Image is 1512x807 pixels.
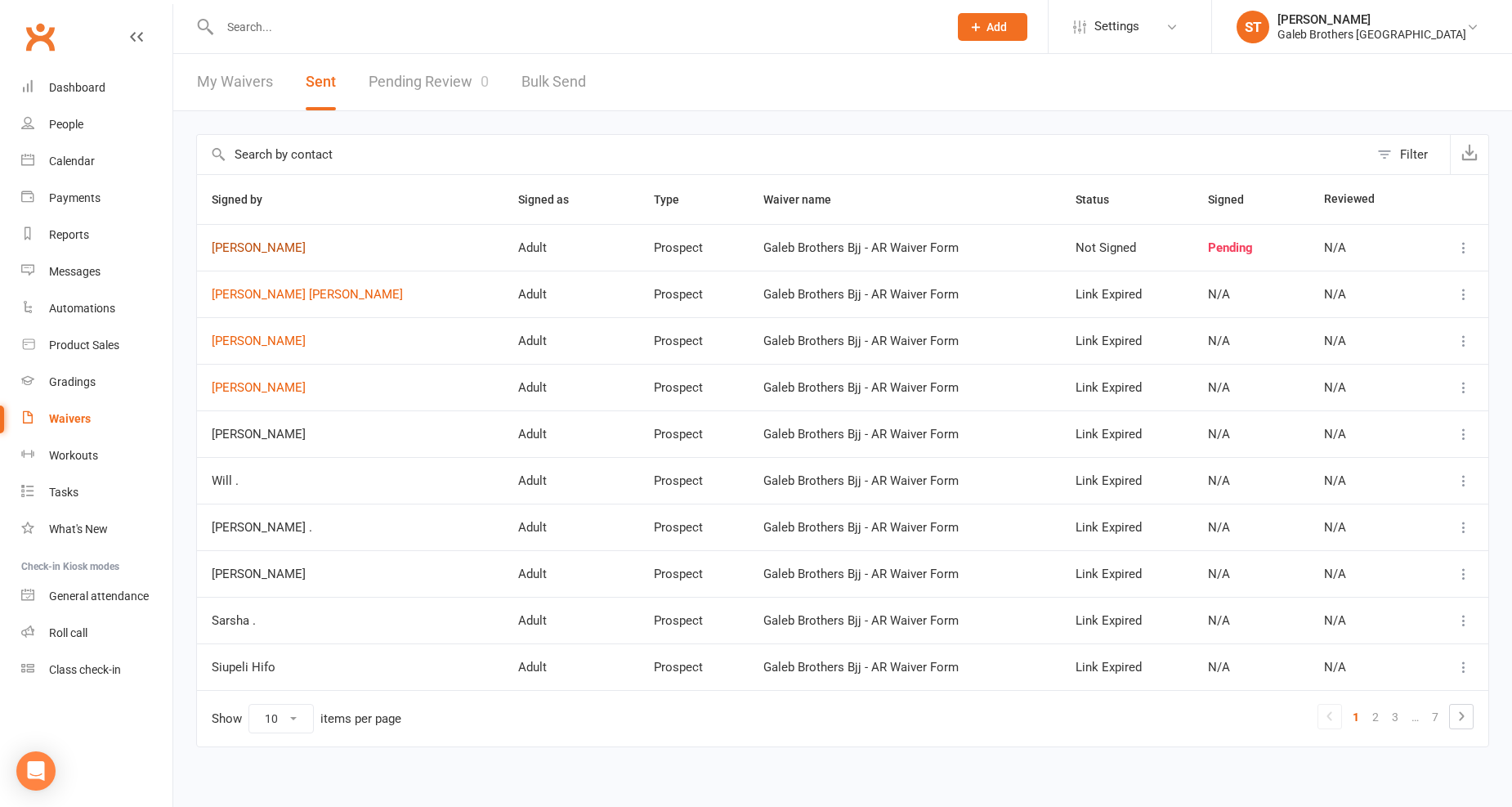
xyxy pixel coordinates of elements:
[1208,427,1230,442] span: N/A
[639,457,748,504] td: Prospect
[1324,521,1406,535] div: N/A
[369,54,489,110] a: Pending Review0
[518,190,587,209] button: Signed as
[21,143,172,180] a: Calendar
[21,290,172,327] a: Automations
[1208,660,1230,675] span: N/A
[197,135,1369,174] input: Search by contact
[21,364,172,401] a: Gradings
[763,288,1046,302] div: Galeb Brothers Bjj - AR Waiver Form
[1208,193,1262,206] span: Signed
[21,615,172,652] a: Roll call
[503,643,640,690] td: Adult
[212,190,280,209] button: Signed by
[212,567,489,581] span: [PERSON_NAME]
[212,428,489,442] span: [PERSON_NAME]
[639,597,748,643] td: Prospect
[1324,334,1406,348] div: N/A
[197,54,273,110] a: My Waivers
[763,567,1046,581] div: Galeb Brothers Bjj - AR Waiver Form
[1324,428,1406,442] div: N/A
[763,381,1046,395] div: Galeb Brothers Bjj - AR Waiver Form
[1324,567,1406,581] div: N/A
[1277,27,1466,42] div: Galeb Brothers [GEOGRAPHIC_DATA]
[1369,135,1450,174] button: Filter
[21,652,172,688] a: Class kiosk mode
[212,334,489,348] a: [PERSON_NAME]
[20,16,60,57] a: Clubworx
[21,578,172,615] a: General attendance kiosk mode
[639,317,748,364] td: Prospect
[518,193,587,206] span: Signed as
[212,704,401,733] div: Show
[49,191,101,204] div: Payments
[1061,364,1193,410] td: Link Expired
[21,437,172,474] a: Workouts
[503,550,640,597] td: Adult
[49,375,96,388] div: Gradings
[503,410,640,457] td: Adult
[21,253,172,290] a: Messages
[212,661,489,675] span: Siupeli Hifo
[1061,550,1193,597] td: Link Expired
[639,224,748,271] td: Prospect
[212,381,489,395] a: [PERSON_NAME]
[21,474,172,511] a: Tasks
[521,54,586,110] a: Bulk Send
[1324,288,1406,302] div: N/A
[503,317,640,364] td: Adult
[49,486,78,499] div: Tasks
[986,20,1007,34] span: Add
[1208,334,1230,348] span: N/A
[503,597,640,643] td: Adult
[763,190,849,209] button: Waiver name
[21,69,172,106] a: Dashboard
[212,521,489,535] span: [PERSON_NAME] .
[1277,12,1466,27] div: [PERSON_NAME]
[1208,190,1262,209] button: Signed
[1425,706,1445,729] a: 7
[49,302,115,315] div: Automations
[21,401,172,437] a: Waivers
[763,614,1046,628] div: Galeb Brothers Bjj - AR Waiver Form
[958,13,1027,41] button: Add
[212,474,489,488] span: Will .
[639,504,748,550] td: Prospect
[49,663,121,676] div: Class check-in
[503,364,640,410] td: Adult
[1405,706,1425,729] a: …
[1061,224,1193,271] td: Not Signed
[639,410,748,457] td: Prospect
[503,224,640,271] td: Adult
[481,73,489,90] span: 0
[1237,11,1269,43] div: ST
[1208,567,1230,581] span: N/A
[306,54,336,110] button: Sent
[49,626,87,639] div: Roll call
[1208,240,1253,255] span: Pending
[1076,190,1127,209] button: Status
[212,193,280,206] span: Signed by
[49,522,108,536] div: What's New
[49,228,89,241] div: Reports
[1385,706,1405,729] a: 3
[1208,287,1230,302] span: N/A
[654,193,697,206] span: Type
[763,474,1046,488] div: Galeb Brothers Bjj - AR Waiver Form
[654,190,697,209] button: Type
[1324,241,1406,255] div: N/A
[1324,661,1406,675] div: N/A
[320,712,401,726] div: items per page
[21,511,172,548] a: What's New
[49,338,119,352] div: Product Sales
[1400,145,1428,164] div: Filter
[1324,474,1406,488] div: N/A
[1076,193,1127,206] span: Status
[49,118,83,131] div: People
[639,550,748,597] td: Prospect
[1324,614,1406,628] div: N/A
[215,16,937,38] input: Search...
[639,364,748,410] td: Prospect
[49,590,149,603] div: General attendance
[763,241,1046,255] div: Galeb Brothers Bjj - AR Waiver Form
